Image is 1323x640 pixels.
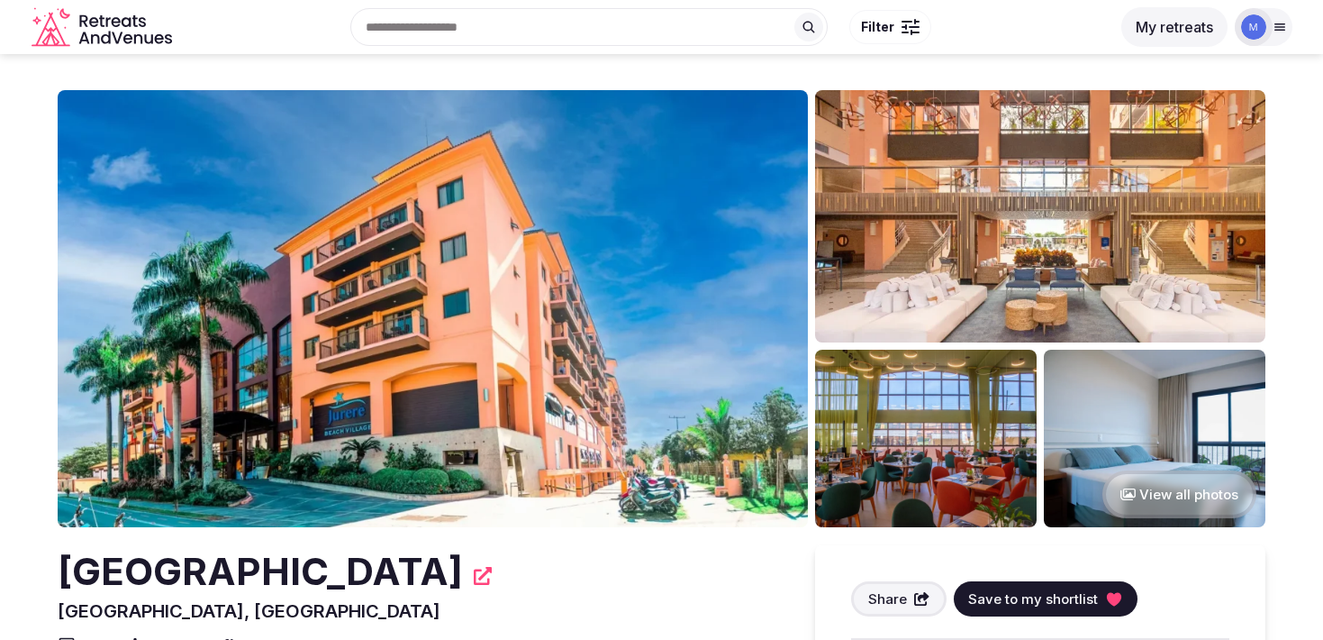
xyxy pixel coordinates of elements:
[32,7,176,48] a: Visit the homepage
[32,7,176,48] svg: Retreats and Venues company logo
[1241,14,1266,40] img: maddie
[851,581,947,617] button: Share
[815,350,1037,527] img: Venue gallery photo
[815,90,1265,343] img: Venue gallery photo
[968,590,1098,608] span: Save to my shortlist
[954,581,1137,617] button: Save to my shortlist
[58,600,440,622] span: [GEOGRAPHIC_DATA], [GEOGRAPHIC_DATA]
[1102,471,1256,518] button: View all photos
[1044,350,1265,527] img: Venue gallery photo
[1121,18,1228,36] a: My retreats
[868,590,907,608] span: Share
[58,90,808,527] img: Venue cover photo
[58,545,463,599] h2: [GEOGRAPHIC_DATA]
[849,10,931,44] button: Filter
[1121,7,1228,47] button: My retreats
[861,18,894,36] span: Filter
